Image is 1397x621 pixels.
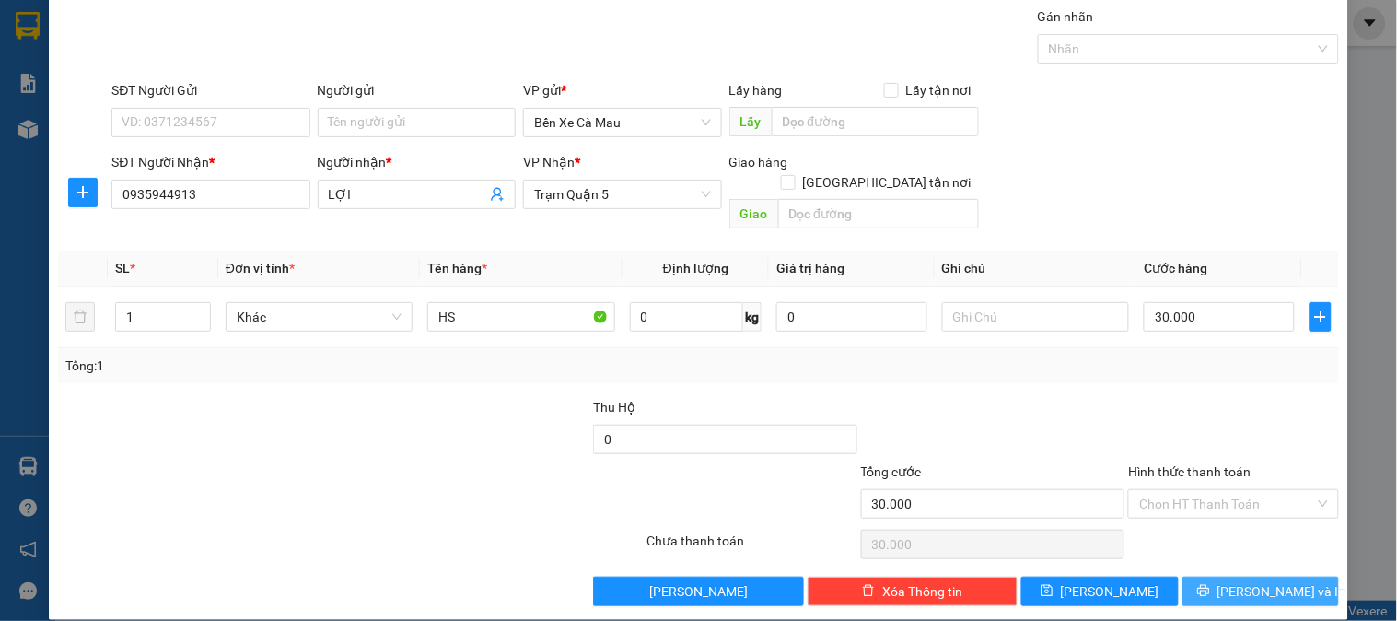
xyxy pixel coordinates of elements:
input: Dọc đường [778,199,979,228]
span: plus [69,185,97,200]
span: printer [1197,584,1210,599]
th: Ghi chú [935,251,1136,287]
label: Hình thức thanh toán [1128,464,1251,479]
span: [PERSON_NAME] và In [1217,581,1346,602]
span: plus [1310,310,1331,324]
span: Khác [237,303,402,331]
span: user-add [490,187,505,202]
span: SL [115,261,130,275]
span: Lấy tận nơi [899,80,979,100]
span: Cước hàng [1144,261,1207,275]
span: VP Nhận [523,155,575,170]
button: delete [65,302,95,332]
span: Giao [729,199,778,228]
div: Người nhận [318,152,516,172]
div: SĐT Người Nhận [111,152,309,172]
span: Giá trị hàng [776,261,844,275]
button: [PERSON_NAME] [593,577,803,606]
div: VP gửi [523,80,721,100]
span: Đơn vị tính [226,261,295,275]
div: Tổng: 1 [65,356,541,376]
span: [GEOGRAPHIC_DATA] tận nơi [796,172,979,193]
button: save[PERSON_NAME] [1021,577,1178,606]
b: GỬI : Bến Xe Cà Mau [23,134,259,164]
div: Người gửi [318,80,516,100]
input: Dọc đường [772,107,979,136]
button: plus [1310,302,1332,332]
li: Hotline: 02839552959 [172,68,770,91]
span: Lấy [729,107,772,136]
span: Trạm Quận 5 [534,181,710,208]
span: Tên hàng [427,261,487,275]
span: [PERSON_NAME] [649,581,748,602]
img: logo.jpg [23,23,115,115]
span: Bến Xe Cà Mau [534,109,710,136]
div: Chưa thanh toán [645,531,858,563]
button: deleteXóa Thông tin [808,577,1018,606]
button: plus [68,178,98,207]
span: Xóa Thông tin [882,581,962,602]
label: Gán nhãn [1038,9,1094,24]
span: Giao hàng [729,155,788,170]
span: save [1041,584,1054,599]
div: SĐT Người Gửi [111,80,309,100]
li: 26 Phó Cơ Điều, Phường 12 [172,45,770,68]
span: Thu Hộ [593,400,635,415]
input: Ghi Chú [942,302,1129,332]
span: [PERSON_NAME] [1061,581,1159,602]
span: kg [743,302,762,332]
span: Định lượng [663,261,728,275]
input: 0 [776,302,927,332]
span: Lấy hàng [729,83,783,98]
span: Tổng cước [861,464,922,479]
button: printer[PERSON_NAME] và In [1182,577,1339,606]
span: delete [862,584,875,599]
input: VD: Bàn, Ghế [427,302,614,332]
